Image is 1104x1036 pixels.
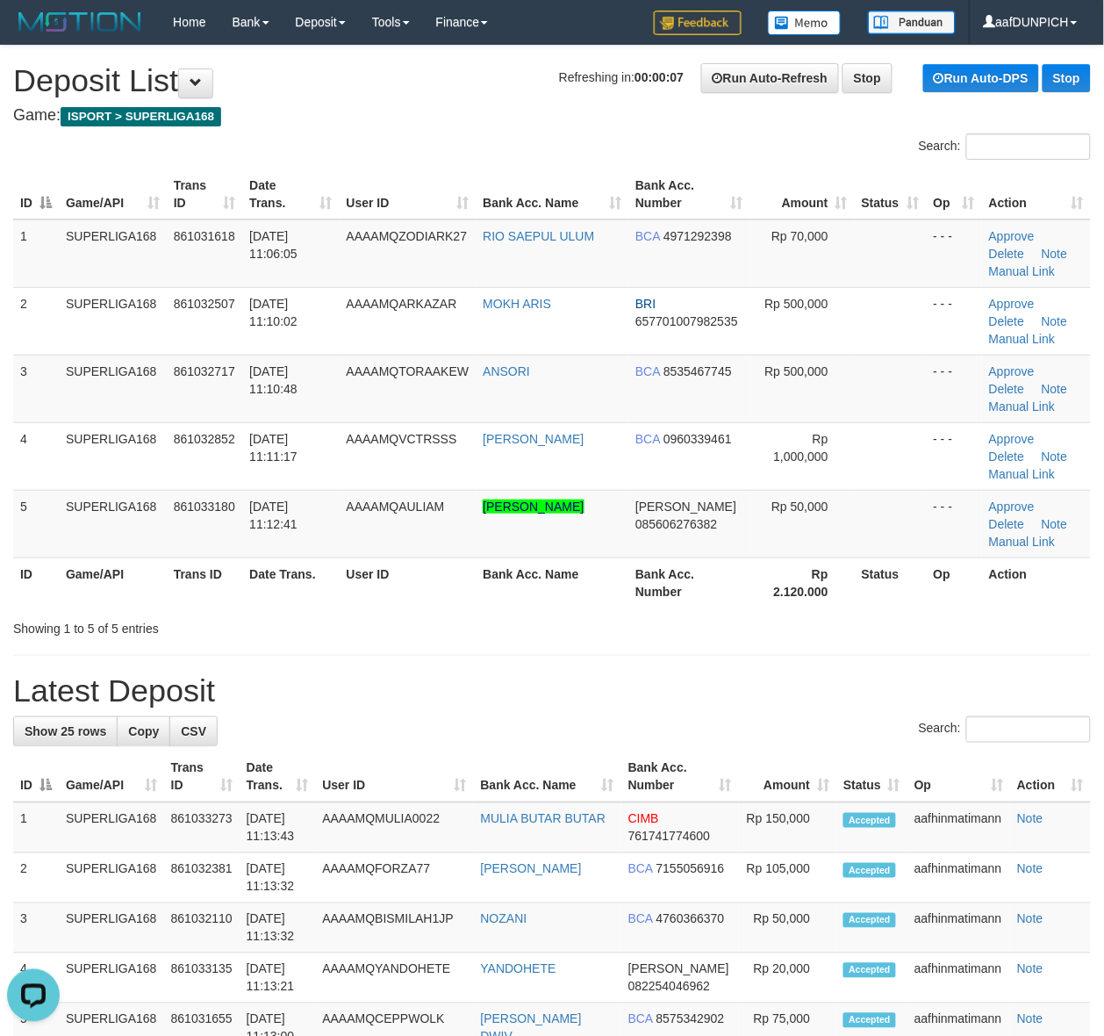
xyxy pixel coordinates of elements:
[764,364,828,378] span: Rp 500,000
[907,802,1010,853] td: aafhinmatimann
[635,432,660,446] span: BCA
[628,912,653,926] span: BCA
[483,432,584,446] a: [PERSON_NAME]
[628,558,749,608] th: Bank Acc. Number
[59,903,164,953] td: SUPERLIGA168
[919,716,1091,743] label: Search:
[13,558,59,608] th: ID
[13,107,1091,125] h4: Game:
[927,422,982,490] td: - - -
[1017,862,1043,876] a: Note
[242,169,339,219] th: Date Trans.: activate to sort column ascending
[61,107,221,126] span: ISPORT > SUPERLIGA168
[927,558,982,608] th: Op
[989,450,1024,464] a: Delete
[768,11,842,35] img: Button%20Memo.svg
[249,229,298,261] span: [DATE] 11:06:05
[559,70,684,84] span: Refreshing in:
[174,500,235,514] span: 861033180
[635,297,656,311] span: BRI
[59,802,164,853] td: SUPERLIGA168
[315,903,473,953] td: AAAAMQBISMILAH1JP
[635,229,660,243] span: BCA
[989,517,1024,531] a: Delete
[13,63,1091,98] h1: Deposit List
[628,812,659,826] span: CIMB
[907,752,1010,802] th: Op: activate to sort column ascending
[739,953,837,1004] td: Rp 20,000
[59,169,167,219] th: Game/API: activate to sort column ascending
[771,229,828,243] span: Rp 70,000
[919,133,1091,160] label: Search:
[242,558,339,608] th: Date Trans.
[481,862,582,876] a: [PERSON_NAME]
[701,63,839,93] a: Run Auto-Refresh
[340,558,477,608] th: User ID
[347,364,470,378] span: AAAAMQTORAAKEW
[907,903,1010,953] td: aafhinmatimann
[843,863,896,878] span: Accepted
[249,432,298,464] span: [DATE] 11:11:17
[483,297,551,311] a: MOKH ARIS
[989,264,1056,278] a: Manual Link
[59,490,167,558] td: SUPERLIGA168
[621,752,739,802] th: Bank Acc. Number: activate to sort column ascending
[989,229,1035,243] a: Approve
[483,364,530,378] a: ANSORI
[164,752,240,802] th: Trans ID: activate to sort column ascending
[656,912,725,926] span: Copy 4760366370 to clipboard
[656,862,725,876] span: Copy 7155056916 to clipboard
[739,752,837,802] th: Amount: activate to sort column ascending
[966,716,1091,743] input: Search:
[836,752,907,802] th: Status: activate to sort column ascending
[739,903,837,953] td: Rp 50,000
[117,716,170,746] a: Copy
[13,219,59,288] td: 1
[174,229,235,243] span: 861031618
[13,853,59,903] td: 2
[927,287,982,355] td: - - -
[989,314,1024,328] a: Delete
[764,297,828,311] span: Rp 500,000
[989,297,1035,311] a: Approve
[240,752,316,802] th: Date Trans.: activate to sort column ascending
[989,382,1024,396] a: Delete
[164,802,240,853] td: 861033273
[628,962,729,976] span: [PERSON_NAME]
[966,133,1091,160] input: Search:
[7,7,60,60] button: Open LiveChat chat widget
[13,716,118,746] a: Show 25 rows
[481,962,556,976] a: YANDOHETE
[59,953,164,1004] td: SUPERLIGA168
[982,558,1091,608] th: Action
[663,432,732,446] span: Copy 0960339461 to clipboard
[843,913,896,928] span: Accepted
[774,432,828,464] span: Rp 1,000,000
[174,297,235,311] span: 861032507
[842,63,893,93] a: Stop
[989,432,1035,446] a: Approve
[989,535,1056,549] a: Manual Link
[989,500,1035,514] a: Approve
[663,364,732,378] span: Copy 8535467745 to clipboard
[13,355,59,422] td: 3
[174,364,235,378] span: 861032717
[989,364,1035,378] a: Approve
[481,912,527,926] a: NOZANI
[347,297,457,311] span: AAAAMQARKAZAR
[347,500,445,514] span: AAAAMQAULIAM
[855,558,927,608] th: Status
[13,422,59,490] td: 4
[989,467,1056,481] a: Manual Link
[855,169,927,219] th: Status: activate to sort column ascending
[476,169,628,219] th: Bank Acc. Name: activate to sort column ascending
[1042,314,1068,328] a: Note
[315,853,473,903] td: AAAAMQFORZA77
[628,1012,653,1026] span: BCA
[167,558,243,608] th: Trans ID
[923,64,1039,92] a: Run Auto-DPS
[315,752,473,802] th: User ID: activate to sort column ascending
[907,953,1010,1004] td: aafhinmatimann
[907,853,1010,903] td: aafhinmatimann
[347,229,468,243] span: AAAAMQZODIARK27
